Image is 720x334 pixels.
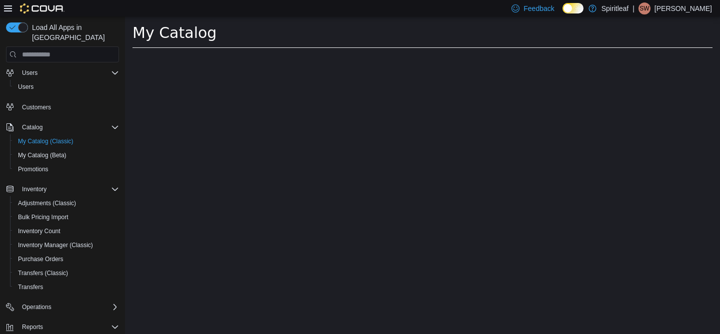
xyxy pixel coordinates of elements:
[2,182,123,196] button: Inventory
[10,252,123,266] button: Purchase Orders
[18,101,55,113] a: Customers
[22,123,42,131] span: Catalog
[14,135,119,147] span: My Catalog (Classic)
[18,165,48,173] span: Promotions
[18,67,41,79] button: Users
[18,321,119,333] span: Reports
[18,183,50,195] button: Inventory
[22,103,51,111] span: Customers
[22,303,51,311] span: Operations
[562,13,563,14] span: Dark Mode
[14,253,119,265] span: Purchase Orders
[18,213,68,221] span: Bulk Pricing Import
[22,69,37,77] span: Users
[14,267,119,279] span: Transfers (Classic)
[14,149,119,161] span: My Catalog (Beta)
[18,101,119,113] span: Customers
[22,185,46,193] span: Inventory
[18,227,60,235] span: Inventory Count
[14,135,77,147] a: My Catalog (Classic)
[18,151,66,159] span: My Catalog (Beta)
[10,266,123,280] button: Transfers (Classic)
[14,281,119,293] span: Transfers
[14,239,119,251] span: Inventory Manager (Classic)
[638,2,650,14] div: Sydney W
[14,253,67,265] a: Purchase Orders
[14,149,70,161] a: My Catalog (Beta)
[639,2,649,14] span: SW
[14,225,64,237] a: Inventory Count
[10,162,123,176] button: Promotions
[10,196,123,210] button: Adjustments (Classic)
[20,3,64,13] img: Cova
[2,320,123,334] button: Reports
[2,66,123,80] button: Users
[10,210,123,224] button: Bulk Pricing Import
[14,197,119,209] span: Adjustments (Classic)
[654,2,712,14] p: [PERSON_NAME]
[18,269,68,277] span: Transfers (Classic)
[18,121,119,133] span: Catalog
[10,134,123,148] button: My Catalog (Classic)
[18,301,119,313] span: Operations
[10,80,123,94] button: Users
[2,300,123,314] button: Operations
[18,321,47,333] button: Reports
[18,241,93,249] span: Inventory Manager (Classic)
[28,22,119,42] span: Load All Apps in [GEOGRAPHIC_DATA]
[10,148,123,162] button: My Catalog (Beta)
[562,3,583,13] input: Dark Mode
[18,301,55,313] button: Operations
[10,280,123,294] button: Transfers
[2,120,123,134] button: Catalog
[18,83,33,91] span: Users
[18,137,73,145] span: My Catalog (Classic)
[18,183,119,195] span: Inventory
[14,281,47,293] a: Transfers
[14,211,119,223] span: Bulk Pricing Import
[14,267,72,279] a: Transfers (Classic)
[10,224,123,238] button: Inventory Count
[18,121,46,133] button: Catalog
[18,283,43,291] span: Transfers
[523,3,554,13] span: Feedback
[10,238,123,252] button: Inventory Manager (Classic)
[14,239,97,251] a: Inventory Manager (Classic)
[18,199,76,207] span: Adjustments (Classic)
[601,2,628,14] p: Spiritleaf
[7,7,91,25] span: My Catalog
[18,255,63,263] span: Purchase Orders
[22,323,43,331] span: Reports
[14,163,119,175] span: Promotions
[14,225,119,237] span: Inventory Count
[14,197,80,209] a: Adjustments (Classic)
[14,81,119,93] span: Users
[14,81,37,93] a: Users
[2,100,123,114] button: Customers
[14,211,72,223] a: Bulk Pricing Import
[18,67,119,79] span: Users
[632,2,634,14] p: |
[14,163,52,175] a: Promotions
